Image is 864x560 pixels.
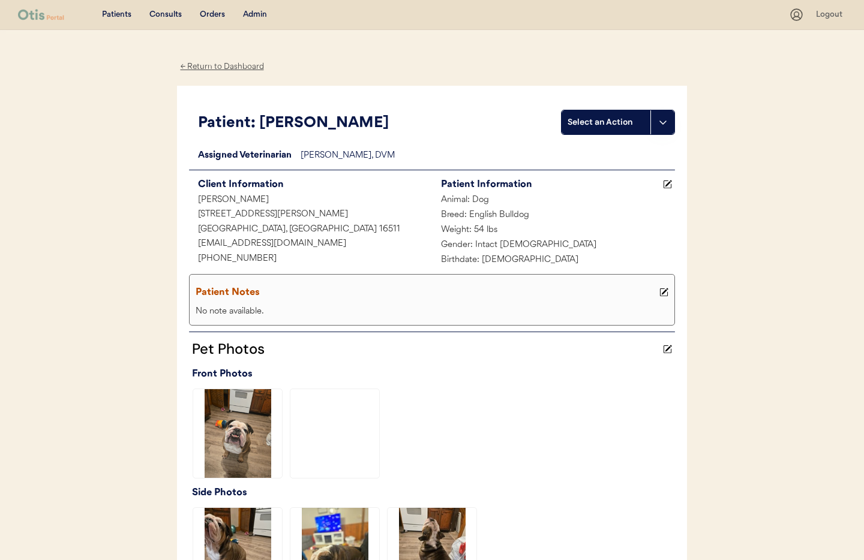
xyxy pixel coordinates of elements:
[198,112,561,135] div: Patient: [PERSON_NAME]
[177,60,267,74] div: ← Return to Dashboard
[189,193,432,208] div: [PERSON_NAME]
[441,176,660,193] div: Patient Information
[192,484,675,501] div: Side Photos
[149,9,182,21] div: Consults
[198,176,432,193] div: Client Information
[192,366,675,383] div: Front Photos
[102,9,131,21] div: Patients
[189,222,432,237] div: [GEOGRAPHIC_DATA], [GEOGRAPHIC_DATA] 16511
[816,9,846,21] div: Logout
[189,338,660,360] div: Pet Photos
[432,253,675,268] div: Birthdate: [DEMOGRAPHIC_DATA]
[432,193,675,208] div: Animal: Dog
[432,208,675,223] div: Breed: English Bulldog
[189,149,301,164] div: Assigned Veterinarian
[193,389,282,478] img: 1000011421.jpg
[243,9,267,21] div: Admin
[290,389,379,478] img: yH5BAEAAAAALAAAAAABAAEAAAIBRAA7
[301,149,675,164] div: [PERSON_NAME], DVM
[432,223,675,238] div: Weight: 54 lbs
[196,284,656,301] div: Patient Notes
[193,305,671,320] div: No note available.
[189,252,432,267] div: [PHONE_NUMBER]
[200,9,225,21] div: Orders
[568,116,644,128] div: Select an Action
[432,238,675,253] div: Gender: Intact [DEMOGRAPHIC_DATA]
[189,237,432,252] div: [EMAIL_ADDRESS][DOMAIN_NAME]
[189,207,432,222] div: [STREET_ADDRESS][PERSON_NAME]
